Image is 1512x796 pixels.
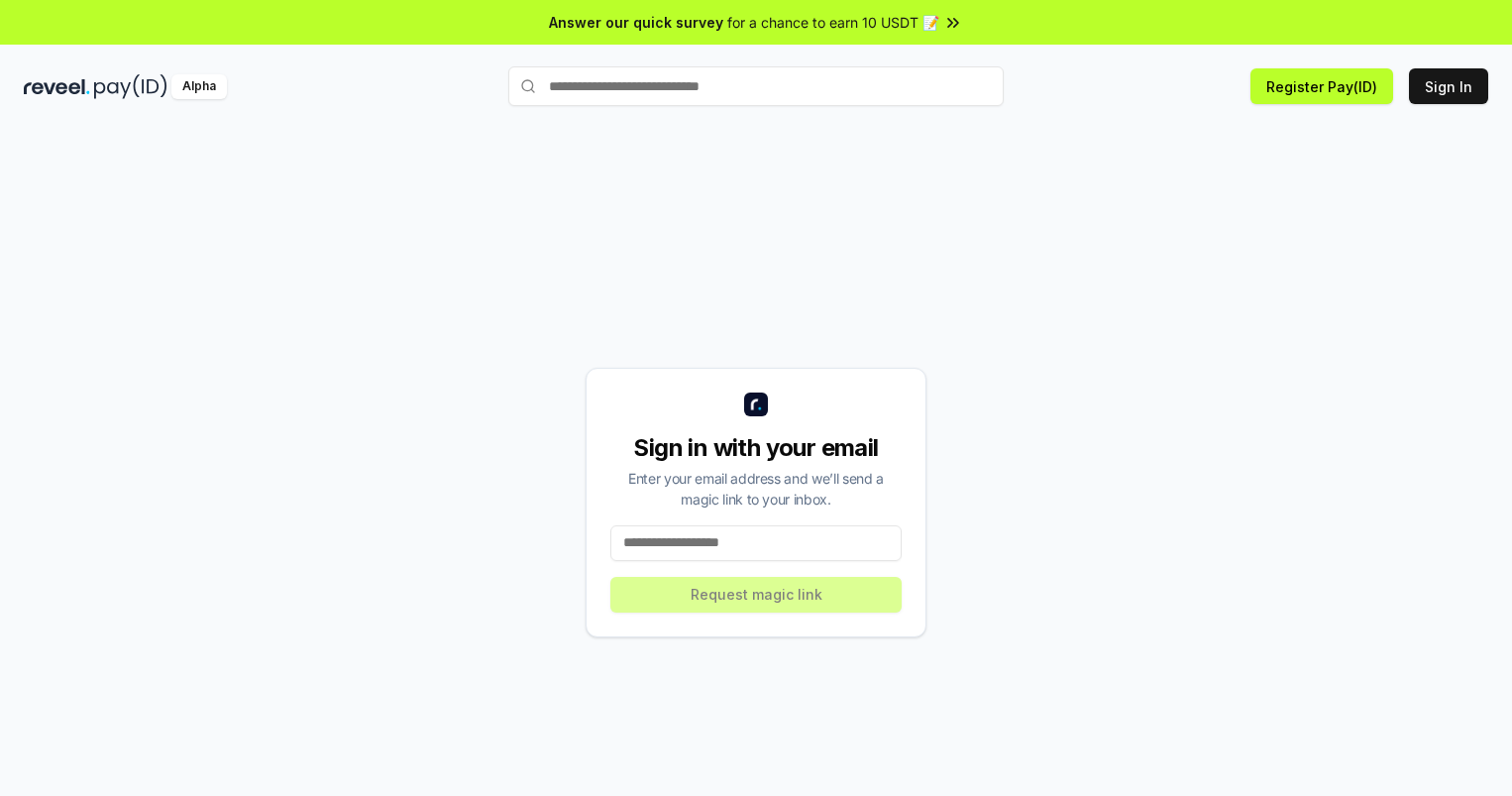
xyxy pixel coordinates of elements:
img: pay_id [94,74,167,99]
img: reveel_dark [24,74,90,99]
button: Sign In [1409,68,1488,104]
img: logo_small [744,393,768,416]
div: Enter your email address and we’ll send a magic link to your inbox. [610,468,902,510]
div: Alpha [171,74,227,99]
div: Sign in with your email [610,432,902,464]
span: Answer our quick survey [549,12,723,33]
button: Register Pay(ID) [1250,68,1393,104]
span: for a chance to earn 10 USDT 📝 [727,12,939,33]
